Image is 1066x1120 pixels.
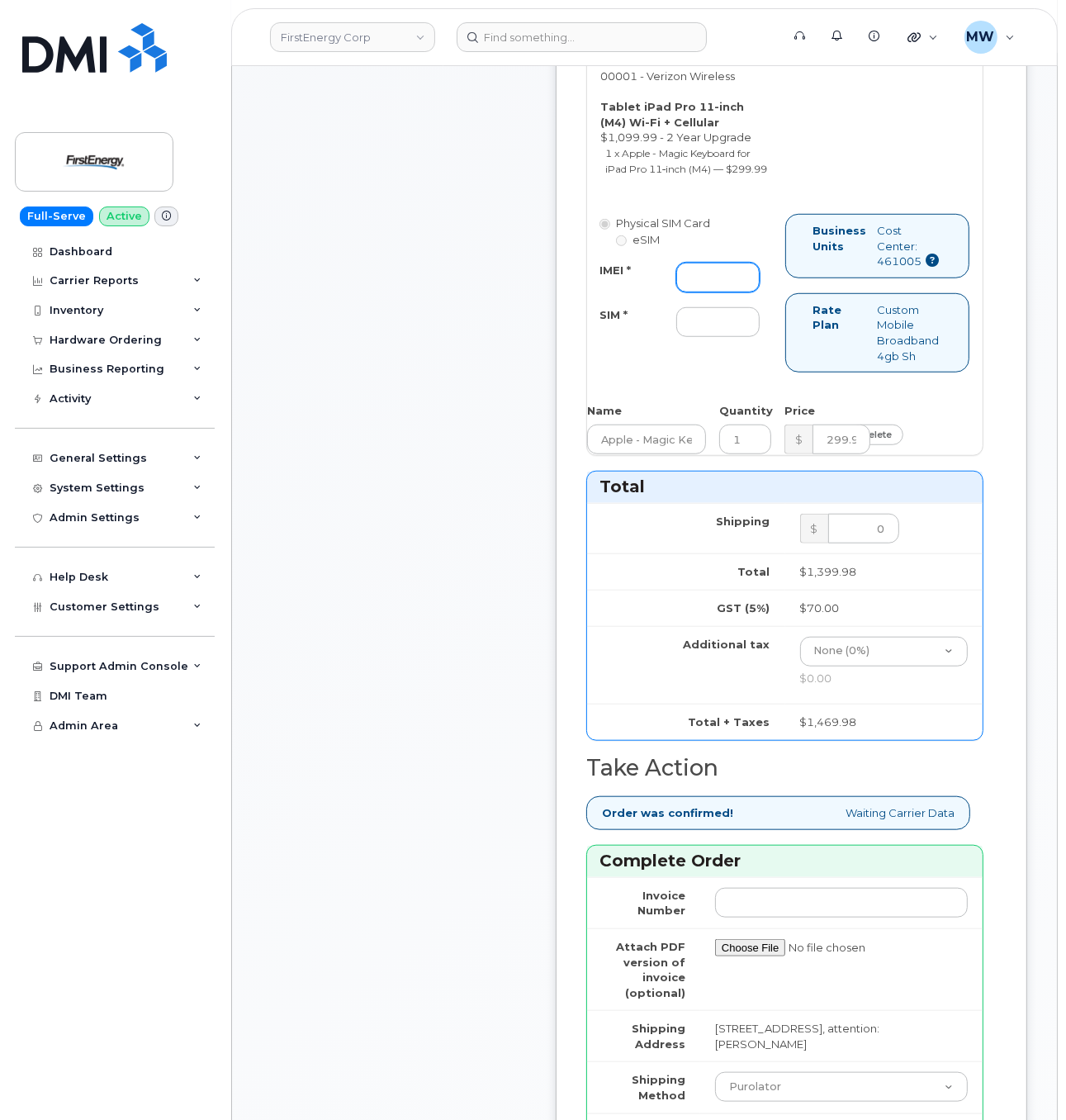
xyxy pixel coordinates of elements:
[270,22,435,52] a: FirstEnergy Corp
[896,21,950,54] div: Quicklinks
[800,514,828,543] div: $
[606,147,768,175] small: 1 x Apple - Magic Keyboard for iPad Pro 11‑inch (M4) — $299.99
[599,216,710,231] label: Physical SIM Card
[865,302,954,363] div: Custom Mobile Broadband 4gb Sh
[700,1010,983,1061] td: [STREET_ADDRESS], attention: [PERSON_NAME]
[800,715,857,728] span: $1,469.98
[877,223,941,269] div: Cost Center: 461005
[719,403,772,419] label: Quantity
[457,22,707,52] input: Find something...
[800,565,857,578] span: $1,399.98
[813,223,852,254] label: Business Units
[718,600,770,616] label: GST (5%)
[784,425,813,454] div: $
[967,27,995,47] span: MW
[599,850,970,872] h3: Complete Order
[602,939,685,1000] label: Attach PDF version of invoice (optional)
[994,1048,1054,1108] iframe: Messenger Launcher
[684,637,770,653] label: Additional tax
[586,796,970,830] div: Waiting Carrier Data
[813,302,852,333] label: Rate Plan
[616,235,627,246] input: eSIM
[600,100,744,129] strong: Tablet iPad Pro 11-inch (M4) Wi-Fi + Cellular
[599,307,628,323] label: SIM *
[587,403,622,419] label: Name
[599,219,610,230] input: Physical SIM Card
[602,888,685,918] label: Invoice Number
[689,714,770,730] label: Total + Taxes
[586,756,983,781] h2: Take Action
[738,564,770,580] label: Total
[602,1021,685,1051] label: Shipping Address
[850,425,904,445] a: delete
[800,601,840,615] span: $70.00
[616,232,660,248] label: eSIM
[587,425,706,454] input: Name
[800,671,969,686] div: $0.00
[717,514,770,529] label: Shipping
[602,1072,685,1103] label: Shipping Method
[784,403,815,419] label: Price
[602,805,733,821] strong: Order was confirmed!
[953,21,1026,54] div: Marissa Weiss
[599,476,970,498] h3: Total
[599,263,631,278] label: IMEI *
